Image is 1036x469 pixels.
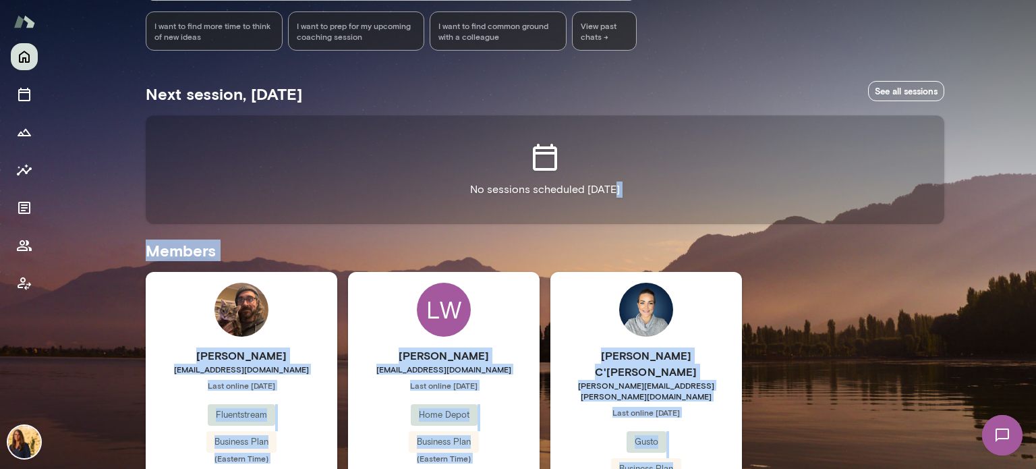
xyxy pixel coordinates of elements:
img: Sheri DeMario [8,426,40,458]
button: Home [11,43,38,70]
span: (Eastern Time) [348,453,540,464]
span: Business Plan [206,435,277,449]
span: Fluentstream [208,408,275,422]
div: I want to find common ground with a colleague [430,11,567,51]
span: [EMAIL_ADDRESS][DOMAIN_NAME] [146,364,337,375]
span: I want to find common ground with a colleague [438,20,558,42]
span: Last online [DATE] [348,380,540,391]
h6: [PERSON_NAME] C'[PERSON_NAME] [550,348,742,380]
a: See all sessions [868,81,944,102]
h5: Next session, [DATE] [146,83,302,105]
h5: Members [146,240,944,261]
span: [PERSON_NAME][EMAIL_ADDRESS][PERSON_NAME][DOMAIN_NAME] [550,380,742,402]
h6: [PERSON_NAME] [348,348,540,364]
div: I want to find more time to think of new ideas [146,11,283,51]
button: Growth Plan [11,119,38,146]
img: Tiffany C'deBaca [619,283,673,337]
img: Brian Francati [214,283,268,337]
button: Insights [11,157,38,184]
span: Business Plan [409,435,479,449]
h6: [PERSON_NAME] [146,348,337,364]
button: Members [11,232,38,259]
button: Sessions [11,81,38,108]
span: (Eastern Time) [146,453,337,464]
span: [EMAIL_ADDRESS][DOMAIN_NAME] [348,364,540,375]
p: No sessions scheduled [DATE] [470,182,620,198]
img: Mento [13,9,35,34]
span: I want to prep for my upcoming coaching session [297,20,416,42]
span: Gusto [627,435,666,449]
div: LW [417,283,471,337]
span: Home Depot [411,408,478,422]
button: Client app [11,270,38,297]
span: Last online [DATE] [146,380,337,391]
div: I want to prep for my upcoming coaching session [288,11,425,51]
span: Last online [DATE] [550,407,742,418]
span: View past chats -> [572,11,637,51]
span: I want to find more time to think of new ideas [154,20,274,42]
button: Documents [11,194,38,221]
